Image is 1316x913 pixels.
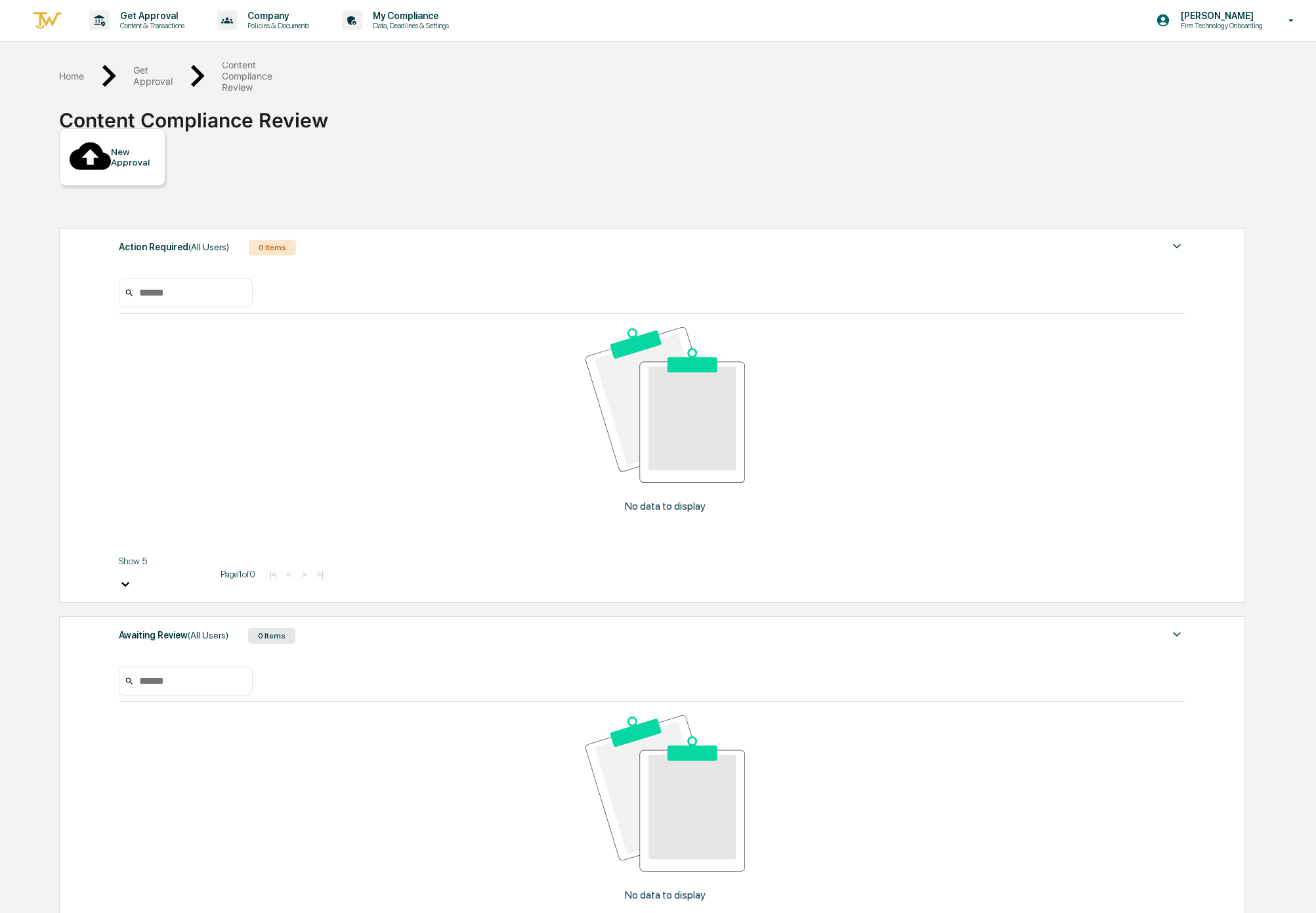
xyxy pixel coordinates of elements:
[237,11,316,21] p: Company
[222,59,272,93] div: Content Compliance Review
[59,70,84,81] div: Home
[119,627,228,644] div: Awaiting Review
[221,569,255,579] span: Page 1 of 0
[133,64,173,87] div: Get Approval
[119,238,229,256] div: Action Required
[110,11,191,21] p: Get Approval
[1170,11,1269,21] p: [PERSON_NAME]
[625,500,706,512] p: No data to display
[1169,627,1185,642] img: caret
[111,146,155,167] div: New Approval
[248,628,295,644] div: 0 Items
[59,98,328,132] div: Content Compliance Review
[283,569,296,580] button: <
[119,556,211,566] div: Show 5
[1169,238,1185,254] img: caret
[297,569,310,580] button: >
[585,715,746,872] img: No data
[585,327,746,483] img: No data
[362,11,456,21] p: My Compliance
[32,10,63,32] img: logo
[237,21,316,30] p: Policies & Documents
[265,569,280,580] button: |<
[188,630,228,640] span: (All Users)
[188,242,229,252] span: (All Users)
[93,45,159,56] a: Powered byPylon
[131,46,159,56] span: Pylon
[312,569,328,580] button: >|
[362,21,456,30] p: Data, Deadlines & Settings
[625,889,706,901] p: No data to display
[110,21,191,30] p: Content & Transactions
[249,240,296,256] div: 0 Items
[1170,21,1269,30] p: Firm Technology Onboarding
